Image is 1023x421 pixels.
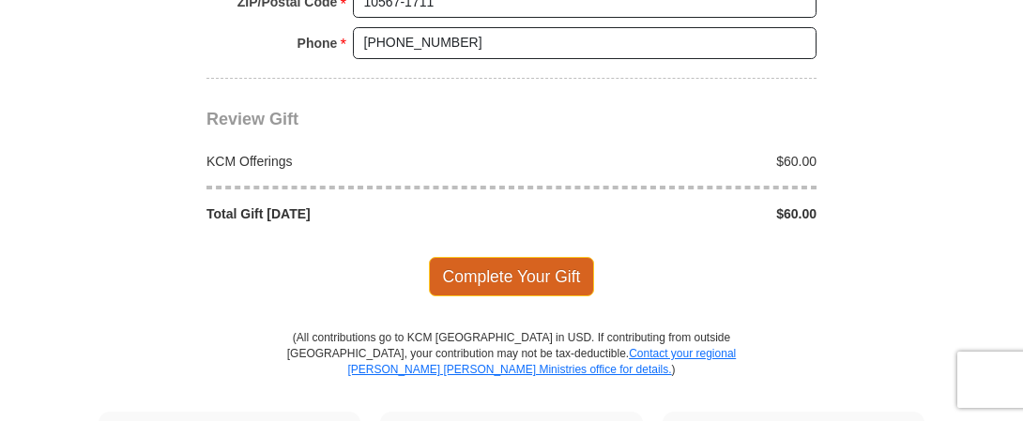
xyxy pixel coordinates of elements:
[511,152,827,171] div: $60.00
[197,204,512,223] div: Total Gift [DATE]
[206,110,298,128] span: Review Gift
[429,257,595,296] span: Complete Your Gift
[511,204,827,223] div: $60.00
[286,330,737,412] p: (All contributions go to KCM [GEOGRAPHIC_DATA] in USD. If contributing from outside [GEOGRAPHIC_D...
[298,30,338,56] strong: Phone
[197,152,512,171] div: KCM Offerings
